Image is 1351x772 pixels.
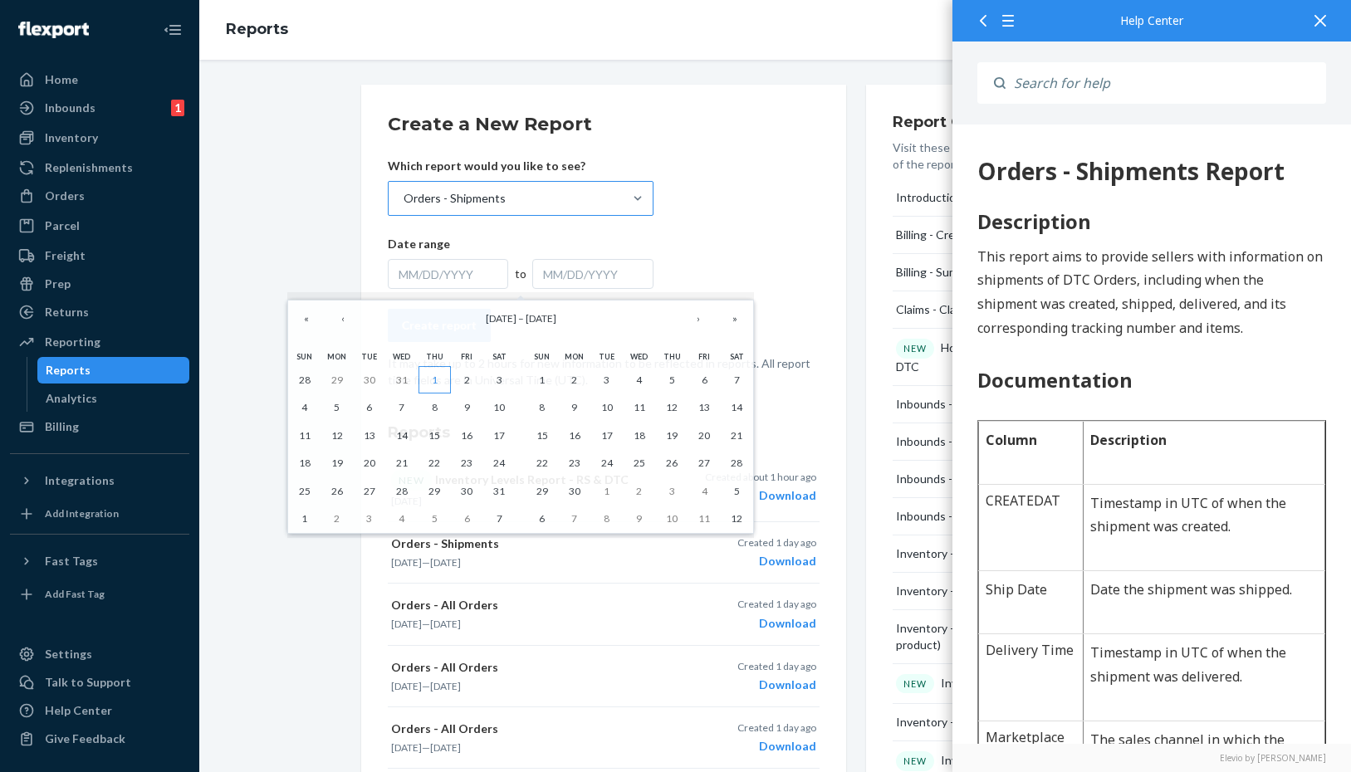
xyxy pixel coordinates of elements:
[893,664,1163,705] button: NEWInventory - Monthly Reconciliation
[45,276,71,292] div: Prep
[623,422,655,450] button: September 18, 2024
[10,467,189,494] button: Integrations
[391,741,422,754] time: [DATE]
[45,71,78,88] div: Home
[391,680,422,692] time: [DATE]
[10,66,189,93] a: Home
[288,422,321,450] button: August 11, 2024
[396,429,408,442] abbr: August 14, 2024
[571,374,577,386] abbr: September 2, 2024
[419,393,451,422] button: August 8, 2024
[331,374,343,386] abbr: July 29, 2024
[46,362,91,379] div: Reports
[601,401,613,413] abbr: September 10, 2024
[721,505,753,533] button: October 12, 2024
[896,396,1082,413] div: Inbounds - Inventory Reconciliation
[558,366,590,394] button: September 2, 2024
[404,190,506,207] div: Orders - Shipments
[432,374,438,386] abbr: August 1, 2024
[893,254,1163,291] button: Billing - Summary Report
[385,366,418,394] button: July 31, 2024
[45,334,100,350] div: Reporting
[656,449,688,477] button: September 26, 2024
[364,457,375,469] abbr: August 20, 2024
[896,189,1031,206] div: Introduction to Reporting
[353,449,385,477] button: August 20, 2024
[37,385,190,412] a: Analytics
[461,429,472,442] abbr: August 16, 2024
[590,449,623,477] button: September 24, 2024
[45,553,98,569] div: Fast Tags
[10,213,189,239] a: Parcel
[666,401,678,413] abbr: September 12, 2024
[526,366,558,394] button: September 1, 2024
[288,393,321,422] button: August 4, 2024
[536,485,548,497] abbr: September 29, 2024
[571,401,577,413] abbr: September 9, 2024
[45,418,79,435] div: Billing
[656,477,688,506] button: October 3, 2024
[428,457,440,469] abbr: August 22, 2024
[656,366,688,394] button: September 5, 2024
[321,477,353,506] button: August 26, 2024
[45,304,89,320] div: Returns
[391,659,672,676] p: Orders - All Orders
[721,366,753,394] button: September 7, 2024
[705,470,816,484] p: Created about 1 hour ago
[353,505,385,533] button: September 3, 2024
[688,393,721,422] button: September 13, 2024
[428,429,440,442] abbr: August 15, 2024
[483,393,516,422] button: August 10, 2024
[896,508,1100,525] div: Inbounds - Shipping Plan Reconciliation
[10,501,189,527] a: Add Integration
[388,584,820,645] button: Orders - All Orders[DATE]—[DATE]Created 1 day agoDownload
[737,597,816,611] p: Created 1 day ago
[896,339,1144,375] div: Hourly Inventory Levels Report - RS & DTC
[526,422,558,450] button: September 15, 2024
[430,680,461,692] time: [DATE]
[288,366,321,394] button: July 28, 2024
[734,374,740,386] abbr: September 7, 2024
[893,423,1163,461] button: Inbounds - Monthly Reconciliation
[451,449,483,477] button: August 23, 2024
[539,512,545,525] abbr: October 6, 2024
[493,401,505,413] abbr: August 10, 2024
[526,393,558,422] button: September 8, 2024
[893,217,1163,254] button: Billing - Credits Report
[721,449,753,477] button: September 28, 2024
[45,217,80,234] div: Parcel
[171,100,184,116] div: 1
[299,485,311,497] abbr: August 25, 2024
[536,457,548,469] abbr: September 22, 2024
[731,429,742,442] abbr: September 21, 2024
[226,20,288,38] a: Reports
[688,477,721,506] button: October 4, 2024
[10,299,189,325] a: Returns
[331,429,343,442] abbr: August 12, 2024
[705,487,816,504] div: Download
[364,429,375,442] abbr: August 13, 2024
[526,312,556,325] span: [DATE]
[483,449,516,477] button: August 24, 2024
[419,366,451,394] button: August 1, 2024
[10,581,189,608] a: Add Fast Tag
[334,401,340,413] abbr: August 5, 2024
[464,401,470,413] abbr: August 9, 2024
[10,125,189,151] a: Inventory
[656,393,688,422] button: September 12, 2024
[539,401,545,413] abbr: September 8, 2024
[419,477,451,506] button: August 29, 2024
[10,669,189,696] a: Talk to Support
[893,610,1163,664] button: Inventory - Lot tracking and FEFO (single product)
[702,485,707,497] abbr: October 4, 2024
[385,422,418,450] button: August 14, 2024
[385,477,418,506] button: August 28, 2024
[590,477,623,506] button: October 1, 2024
[10,95,189,121] a: Inbounds1
[483,366,516,394] button: August 3, 2024
[893,535,1163,573] button: Inventory - Levels [DATE]
[893,179,1163,217] button: Introduction to Reporting
[388,158,653,174] p: Which report would you like to see?
[590,505,623,533] button: October 8, 2024
[893,386,1163,423] button: Inbounds - Inventory Reconciliation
